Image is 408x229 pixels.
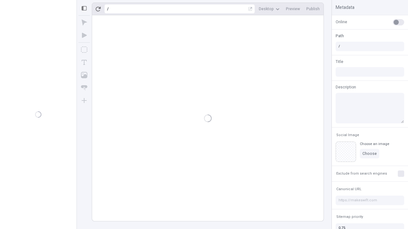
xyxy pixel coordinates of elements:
div: Choose an image [360,142,389,146]
span: Canonical URL [336,187,361,191]
span: Choose [362,151,377,156]
span: Sitemap priority [336,214,363,219]
span: Desktop [259,6,274,11]
button: Box [78,44,90,55]
button: Desktop [256,4,282,14]
span: Path [336,33,344,39]
span: Exclude from search engines [336,171,387,176]
button: Choose [360,149,379,158]
button: Exclude from search engines [335,170,388,177]
button: Canonical URL [335,185,363,193]
span: Social Image [336,133,359,137]
button: Social Image [335,131,361,139]
span: Title [336,59,343,65]
span: Description [336,84,356,90]
span: Online [336,19,347,25]
div: / [107,6,109,11]
button: Text [78,57,90,68]
span: Publish [306,6,320,11]
button: Preview [283,4,302,14]
button: Publish [304,4,322,14]
button: Image [78,69,90,81]
button: Sitemap priority [335,213,364,221]
input: https://makeswift.com [336,196,404,205]
span: Preview [286,6,300,11]
button: Button [78,82,90,94]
